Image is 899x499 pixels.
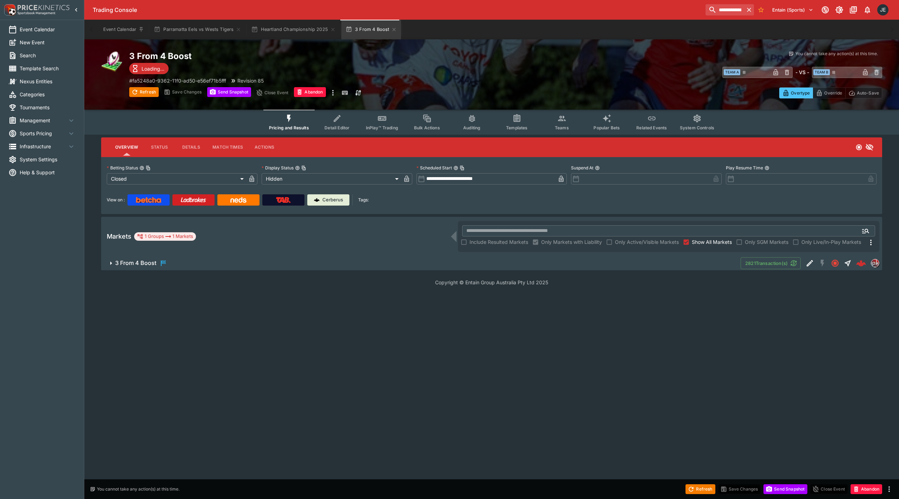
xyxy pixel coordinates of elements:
[107,232,131,240] h5: Markets
[181,197,206,203] img: Ladbrokes
[791,89,810,97] p: Overtype
[745,238,788,246] span: Only SGM Markets
[615,238,679,246] span: Only Active/Visible Markets
[795,69,809,76] h6: - VS -
[322,196,343,203] p: Cerberus
[142,65,164,72] p: Loading...
[20,156,76,163] span: System Settings
[129,87,159,97] button: Refresh
[137,232,193,241] div: 1 Groups 1 Markets
[20,91,76,98] span: Categories
[460,166,465,170] button: Copy To Clipboard
[101,51,124,73] img: rugby_league.png
[856,258,866,268] img: logo-cerberus--red.svg
[541,238,602,246] span: Only Markets with Liability
[855,144,862,151] svg: Closed
[107,173,246,184] div: Closed
[107,194,125,206] label: View on :
[329,87,337,98] button: more
[453,166,458,170] button: Scheduled StartCopy To Clipboard
[18,5,70,10] img: PriceKinetics
[358,194,369,206] label: Tags:
[816,257,829,270] button: SGM Disabled
[680,125,714,130] span: System Controls
[263,110,720,135] div: Event type filters
[139,166,144,170] button: Betting StatusCopy To Clipboard
[301,166,306,170] button: Copy To Clipboard
[885,485,893,493] button: more
[307,194,349,206] a: Cerberus
[636,125,667,130] span: Related Events
[847,4,860,16] button: Documentation
[294,88,326,95] span: Mark an event as closed and abandoned.
[295,166,300,170] button: Display StatusCopy To Clipboard
[110,139,144,156] button: Overview
[857,89,879,97] p: Auto-Save
[129,51,506,61] h2: Copy To Clipboard
[20,143,67,150] span: Infrastructure
[865,143,874,151] svg: Hidden
[262,165,294,171] p: Display Status
[101,256,741,270] button: 3 From 4 Boost
[20,117,67,124] span: Management
[595,166,600,170] button: Suspend At
[813,88,845,98] button: Override
[2,3,16,17] img: PriceKinetics Logo
[692,238,732,246] span: Show All Markets
[706,4,744,15] input: search
[824,89,842,97] p: Override
[175,139,207,156] button: Details
[230,197,246,203] img: Neds
[803,257,816,270] button: Edit Detail
[150,20,245,39] button: Parramatta Eels vs Wests Tigers
[20,169,76,176] span: Help & Support
[801,238,861,246] span: Only Live/In-Play Markets
[859,225,872,237] button: Open
[593,125,620,130] span: Popular Bets
[726,165,763,171] p: Play Resume Time
[877,4,888,15] div: James Edlin
[867,238,875,247] svg: More
[845,88,882,98] button: Auto-Save
[115,259,156,267] h6: 3 From 4 Boost
[851,484,882,494] button: Abandon
[97,486,179,492] p: You cannot take any action(s) at this time.
[269,125,309,130] span: Pricing and Results
[136,197,161,203] img: Betcha
[93,6,703,14] div: Trading Console
[207,87,251,97] button: Send Snapshot
[249,139,280,156] button: Actions
[107,165,138,171] p: Betting Status
[20,130,67,137] span: Sports Pricing
[813,69,830,75] span: Team B
[470,238,528,246] span: Include Resulted Markets
[851,485,882,492] span: Mark an event as closed and abandoned.
[861,4,874,16] button: Notifications
[144,139,175,156] button: Status
[763,484,807,494] button: Send Snapshot
[324,125,349,130] span: Detail Editor
[854,256,868,270] a: 4c7c1efd-8c45-4861-91dd-601910d7be8a
[341,20,401,39] button: 3 From 4 Boost
[20,65,76,72] span: Template Search
[20,39,76,46] span: New Event
[555,125,569,130] span: Teams
[463,125,480,130] span: Auditing
[20,52,76,59] span: Search
[20,78,76,85] span: Nexus Entities
[20,26,76,33] span: Event Calendar
[685,484,715,494] button: Refresh
[247,20,340,39] button: Heartland Championship 2025
[831,259,839,267] svg: Closed
[366,125,398,130] span: InPlay™ Trading
[146,166,151,170] button: Copy To Clipboard
[768,4,818,15] button: Select Tenant
[414,125,440,130] span: Bulk Actions
[871,259,879,267] img: pricekinetics
[20,104,76,111] span: Tournaments
[829,257,841,270] button: Closed
[841,257,854,270] button: Straight
[18,12,55,15] img: Sportsbook Management
[207,139,249,156] button: Match Times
